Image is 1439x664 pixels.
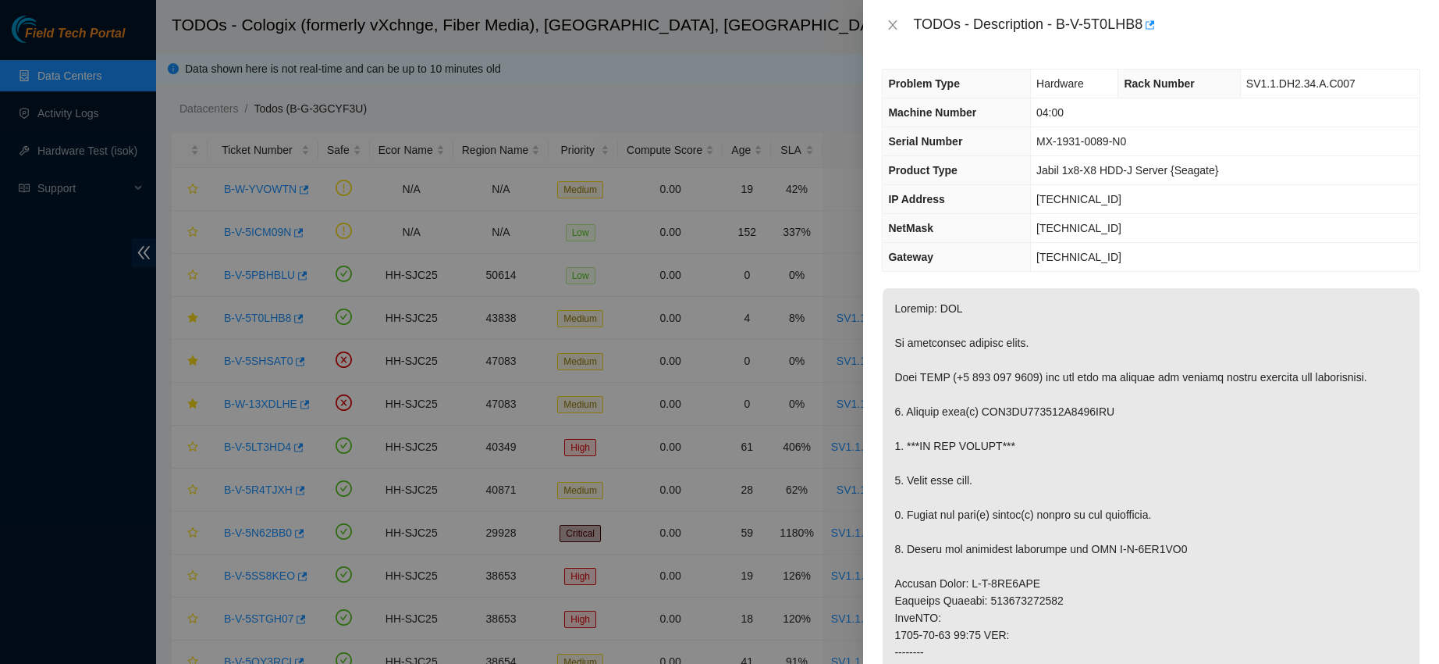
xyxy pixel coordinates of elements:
[888,164,957,177] span: Product Type
[913,12,1420,37] div: TODOs - Description - B-V-5T0LHB8
[1036,77,1084,90] span: Hardware
[888,251,933,263] span: Gateway
[888,77,960,90] span: Problem Type
[1036,106,1064,119] span: 04:00
[1036,135,1126,148] span: MX-1931-0089-N0
[1036,193,1121,205] span: [TECHNICAL_ID]
[1124,77,1194,90] span: Rack Number
[1036,251,1121,263] span: [TECHNICAL_ID]
[888,222,933,234] span: NetMask
[1036,164,1218,177] span: Jabil 1x8-X8 HDD-J Server {Seagate}
[888,106,976,119] span: Machine Number
[888,135,962,148] span: Serial Number
[1246,77,1356,90] span: SV1.1.DH2.34.A.C007
[888,193,944,205] span: IP Address
[882,18,904,33] button: Close
[1036,222,1121,234] span: [TECHNICAL_ID]
[886,19,899,31] span: close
